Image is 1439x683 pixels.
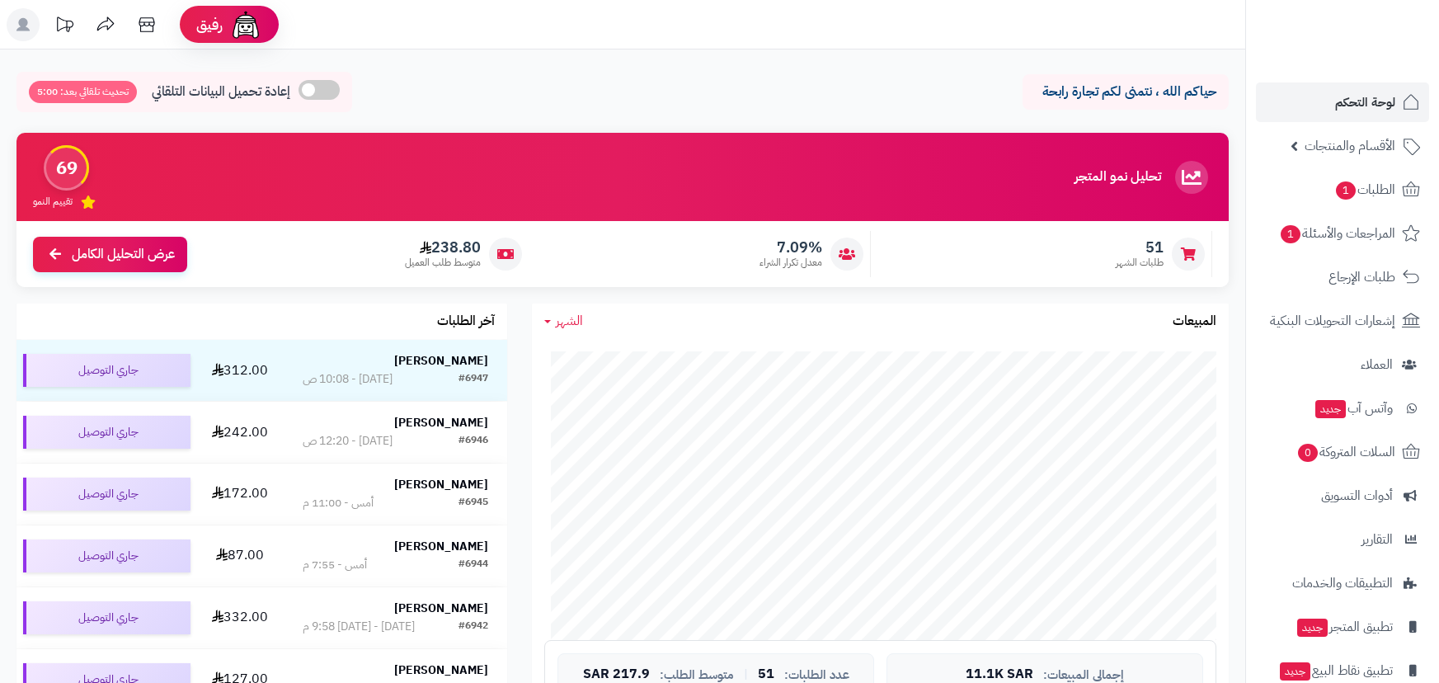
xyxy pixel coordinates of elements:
[1256,345,1429,384] a: العملاء
[660,668,734,682] span: متوسط الطلب:
[583,667,650,682] span: 217.9 SAR
[394,352,488,370] strong: [PERSON_NAME]
[1256,301,1429,341] a: إشعارات التحويلات البنكية
[1296,615,1393,638] span: تطبيق المتجر
[1281,225,1300,243] span: 1
[1035,82,1216,101] p: حياكم الله ، نتمنى لكم تجارة رابحة
[1315,400,1346,418] span: جديد
[1173,314,1216,329] h3: المبيعات
[394,662,488,679] strong: [PERSON_NAME]
[1270,309,1395,332] span: إشعارات التحويلات البنكية
[394,538,488,555] strong: [PERSON_NAME]
[1296,440,1395,464] span: السلات المتروكة
[459,433,488,450] div: #6946
[459,619,488,635] div: #6942
[23,601,190,634] div: جاري التوصيل
[1292,572,1393,595] span: التطبيقات والخدمات
[405,256,481,270] span: متوسط طلب العميل
[394,476,488,493] strong: [PERSON_NAME]
[544,312,583,331] a: الشهر
[1335,91,1395,114] span: لوحة التحكم
[229,8,262,41] img: ai-face.png
[1361,528,1393,551] span: التقارير
[197,525,284,586] td: 87.00
[197,402,284,463] td: 242.00
[459,557,488,573] div: #6944
[1116,238,1164,257] span: 51
[1256,432,1429,472] a: السلات المتروكة0
[197,587,284,648] td: 332.00
[459,371,488,388] div: #6947
[197,340,284,401] td: 312.00
[33,195,73,209] span: تقييم النمو
[1043,668,1124,682] span: إجمالي المبيعات:
[303,495,374,511] div: أمس - 11:00 م
[759,238,822,257] span: 7.09%
[1305,134,1395,158] span: الأقسام والمنتجات
[303,371,393,388] div: [DATE] - 10:08 ص
[23,478,190,511] div: جاري التوصيل
[1256,82,1429,122] a: لوحة التحكم
[437,314,495,329] h3: آخر الطلبات
[1328,266,1395,289] span: طلبات الإرجاع
[758,667,774,682] span: 51
[152,82,290,101] span: إعادة تحميل البيانات التلقائي
[744,668,748,681] span: |
[196,15,223,35] span: رفيق
[966,667,1033,682] span: 11.1K SAR
[1361,353,1393,376] span: العملاء
[1256,520,1429,559] a: التقارير
[303,619,415,635] div: [DATE] - [DATE] 9:58 م
[23,416,190,449] div: جاري التوصيل
[1256,607,1429,647] a: تطبيق المتجرجديد
[1336,181,1356,200] span: 1
[556,311,583,331] span: الشهر
[1297,619,1328,637] span: جديد
[1256,476,1429,516] a: أدوات التسويق
[44,8,85,45] a: تحديثات المنصة
[1256,170,1429,210] a: الطلبات1
[394,600,488,617] strong: [PERSON_NAME]
[459,495,488,511] div: #6945
[1278,659,1393,682] span: تطبيق نقاط البيع
[1314,397,1393,420] span: وآتس آب
[72,245,175,264] span: عرض التحليل الكامل
[1075,170,1161,185] h3: تحليل نمو المتجر
[1256,389,1429,428] a: وآتس آبجديد
[1334,178,1395,201] span: الطلبات
[303,557,367,573] div: أمس - 7:55 م
[23,354,190,387] div: جاري التوصيل
[1327,40,1423,75] img: logo-2.png
[784,668,849,682] span: عدد الطلبات:
[197,464,284,525] td: 172.00
[303,433,393,450] div: [DATE] - 12:20 ص
[405,238,481,257] span: 238.80
[33,237,187,272] a: عرض التحليل الكامل
[23,539,190,572] div: جاري التوصيل
[1256,214,1429,253] a: المراجعات والأسئلة1
[1298,444,1318,462] span: 0
[394,414,488,431] strong: [PERSON_NAME]
[1280,662,1310,681] span: جديد
[759,256,822,270] span: معدل تكرار الشراء
[1321,484,1393,507] span: أدوات التسويق
[1279,222,1395,245] span: المراجعات والأسئلة
[1256,563,1429,603] a: التطبيقات والخدمات
[1116,256,1164,270] span: طلبات الشهر
[1256,257,1429,297] a: طلبات الإرجاع
[29,81,137,103] span: تحديث تلقائي بعد: 5:00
